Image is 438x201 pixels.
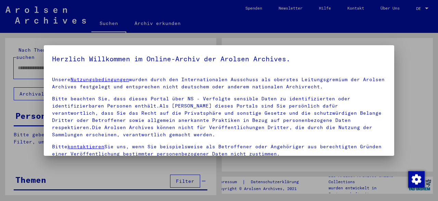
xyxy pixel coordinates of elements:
a: Nutzungsbedingungen [70,76,129,83]
a: kontaktieren [67,143,104,150]
img: Zustimmung ändern [408,171,425,188]
div: Zustimmung ändern [408,171,424,187]
p: Unsere wurden durch den Internationalen Ausschuss als oberstes Leitungsgremium der Arolsen Archiv... [52,76,386,90]
h5: Herzlich Willkommen im Online-Archiv der Arolsen Archives. [52,53,386,64]
p: Bitte Sie uns, wenn Sie beispielsweise als Betroffener oder Angehöriger aus berechtigten Gründen ... [52,143,386,158]
p: Bitte beachten Sie, dass dieses Portal über NS - Verfolgte sensible Daten zu identifizierten oder... [52,95,386,138]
